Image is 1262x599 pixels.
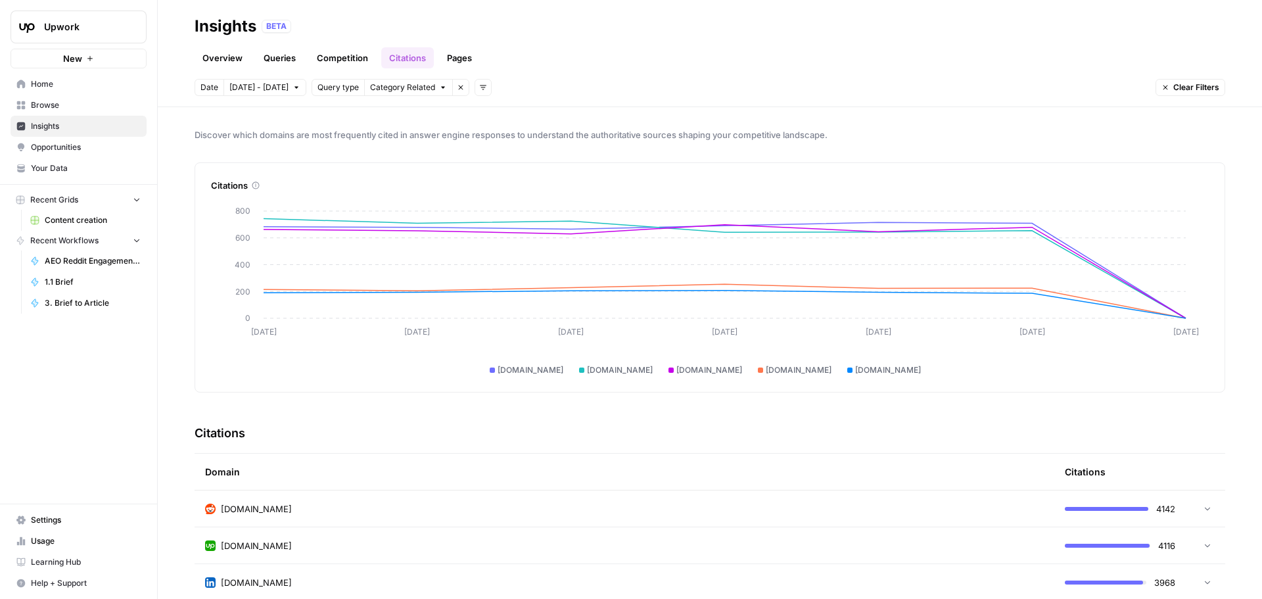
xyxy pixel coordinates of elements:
a: Home [11,74,147,95]
img: ohiio4oour1vdiyjjcsk00o6i5zn [205,577,216,588]
span: [DOMAIN_NAME] [676,364,742,376]
img: Upwork Logo [15,15,39,39]
span: Browse [31,99,141,111]
tspan: [DATE] [1019,327,1045,337]
span: Insights [31,120,141,132]
button: Workspace: Upwork [11,11,147,43]
span: 3. Brief to Article [45,297,141,309]
span: Date [200,82,218,93]
span: [DOMAIN_NAME] [221,576,292,589]
span: Your Data [31,162,141,174]
a: Competition [309,47,376,68]
tspan: [DATE] [712,327,737,337]
span: [DOMAIN_NAME] [855,364,921,376]
span: [DOMAIN_NAME] [766,364,831,376]
a: Browse [11,95,147,116]
a: Usage [11,531,147,552]
a: Settings [11,510,147,531]
div: Insights [195,16,256,37]
tspan: 0 [245,313,250,323]
span: Category Related [370,82,435,93]
span: Opportunities [31,141,141,153]
tspan: 800 [235,206,250,216]
span: New [63,52,82,65]
button: Category Related [364,79,452,96]
span: 4142 [1156,502,1175,515]
button: New [11,49,147,68]
span: 1.1 Brief [45,276,141,288]
a: Pages [439,47,480,68]
span: Home [31,78,141,90]
button: [DATE] - [DATE] [223,79,306,96]
span: Clear Filters [1173,82,1219,93]
div: Citations [211,179,1209,192]
button: Help + Support [11,573,147,594]
a: Opportunities [11,137,147,158]
span: [DOMAIN_NAME] [498,364,563,376]
span: [DATE] - [DATE] [229,82,289,93]
span: 4116 [1158,539,1175,552]
a: 1.1 Brief [24,272,147,293]
tspan: 400 [235,260,250,270]
button: Clear Filters [1156,79,1225,96]
img: m2cl2pnoess66jx31edqk0jfpcfn [205,504,216,514]
span: Learning Hub [31,556,141,568]
a: Insights [11,116,147,137]
a: AEO Reddit Engagement - Fork [24,251,147,272]
span: Recent Grids [30,194,78,206]
tspan: [DATE] [404,327,430,337]
a: Learning Hub [11,552,147,573]
button: Recent Workflows [11,231,147,251]
div: BETA [262,20,291,33]
a: Content creation [24,210,147,231]
span: [DOMAIN_NAME] [221,539,292,552]
h3: Citations [195,424,245,443]
a: Citations [381,47,434,68]
span: Upwork [44,20,124,34]
a: Your Data [11,158,147,179]
a: 3. Brief to Article [24,293,147,314]
span: 3968 [1154,576,1175,589]
a: Overview [195,47,250,68]
tspan: [DATE] [866,327,891,337]
span: Discover which domains are most frequently cited in answer engine responses to understand the aut... [195,128,1225,141]
a: Queries [256,47,304,68]
div: Citations [1065,454,1106,490]
tspan: 200 [235,287,250,297]
div: Domain [205,454,1044,490]
button: Recent Grids [11,190,147,210]
span: Recent Workflows [30,235,99,247]
tspan: [DATE] [1173,327,1199,337]
img: izgcjcw16vhvh3rv54e10dgzsq95 [205,540,216,551]
tspan: [DATE] [251,327,277,337]
span: AEO Reddit Engagement - Fork [45,255,141,267]
span: Query type [317,82,359,93]
span: Settings [31,514,141,526]
tspan: 600 [235,233,250,243]
span: [DOMAIN_NAME] [221,502,292,515]
span: Content creation [45,214,141,226]
tspan: [DATE] [558,327,584,337]
span: Help + Support [31,577,141,589]
span: [DOMAIN_NAME] [587,364,653,376]
span: Usage [31,535,141,547]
